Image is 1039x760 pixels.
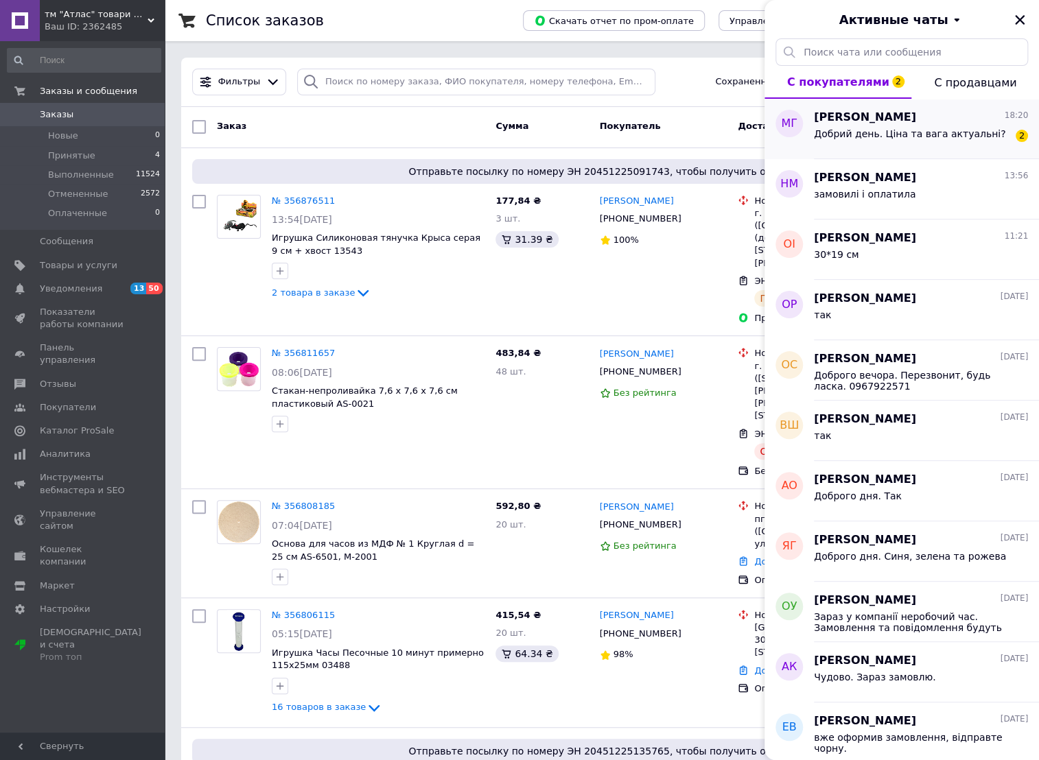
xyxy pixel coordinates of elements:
div: г. [GEOGRAPHIC_DATA] ([GEOGRAPHIC_DATA].), №72 (до 30 кг): ул. [STREET_ADDRESS][PERSON_NAME] [754,207,893,270]
span: Заказы [40,108,73,121]
span: Маркет [40,580,75,592]
button: ОУ[PERSON_NAME][DATE]Зараз у компанії неробочий час. Замовлення та повідомлення будуть оброблені ... [764,582,1039,642]
span: 3 шт. [495,213,520,224]
span: [PHONE_NUMBER] [600,366,681,377]
span: [DATE] [1000,593,1028,604]
span: [PHONE_NUMBER] [600,213,681,224]
span: 08:06[DATE] [272,367,332,378]
span: 483,84 ₴ [495,348,541,358]
button: МГ[PERSON_NAME]18:20Добрий день. Ціна та вага актуальні?2 [764,99,1039,159]
button: ОС[PERSON_NAME][DATE]Доброго вечора. Перезвонит, будь ласка. 0967922571 [764,340,1039,401]
span: [DATE] [1000,412,1028,423]
span: 05:15[DATE] [272,628,332,639]
span: Без рейтинга [614,541,677,551]
span: Покупатели [40,401,96,414]
span: Зараз у компанії неробочий час. Замовлення та повідомлення будуть оброблені з 09:30 найближчого р... [814,611,1009,633]
span: Товары и услуги [40,259,117,272]
span: Покупатель [600,121,661,131]
button: Управление статусами [719,10,848,31]
div: Нова Пошта [754,347,893,359]
span: Панель управления [40,342,127,366]
span: Отправьте посылку по номеру ЭН 20451225091743, чтобы получить оплату [198,165,1006,178]
a: [PERSON_NAME] [600,501,674,514]
span: Чудово. Зараз замовлю. [814,672,935,682]
span: замовилі і оплатила [814,189,915,200]
button: ЯГ[PERSON_NAME][DATE]Доброго дня. Синя, зелена та рожева [764,521,1039,582]
span: [PERSON_NAME] [814,532,916,548]
span: 0 [155,207,160,219]
span: [PERSON_NAME] [814,110,916,126]
div: Нова Пошта [754,195,893,207]
input: Поиск по номеру заказа, ФИО покупателя, номеру телефона, Email, номеру накладной [297,69,655,95]
span: Кошелек компании [40,543,127,568]
span: Выполненные [48,169,114,181]
span: ОІ [783,237,795,252]
span: Доброго дня. Синя, зелена та рожева [814,551,1006,562]
span: Управление сайтом [40,508,127,532]
button: ВШ[PERSON_NAME][DATE]так [764,401,1039,461]
span: тм "Атлас" товари від виробника [45,8,148,21]
span: Доставка и оплата [738,121,834,131]
span: [DATE] [1000,653,1028,665]
span: 48 шт. [495,366,526,377]
a: [PERSON_NAME] [600,348,674,361]
span: так [814,309,831,320]
span: 0 [155,130,160,142]
span: Отмененные [48,188,108,200]
span: 13 [130,283,146,294]
span: Аналитика [40,448,91,460]
span: 2572 [141,188,160,200]
span: Отзывы [40,378,76,390]
span: ОР [782,297,797,313]
span: 30*19 см [814,249,859,260]
a: Фото товару [217,500,261,544]
span: 2 товара в заказе [272,287,355,298]
div: Оплата на счет [754,574,893,586]
span: 13:56 [1004,170,1028,182]
span: 177,84 ₴ [495,195,541,206]
a: 2 товара в заказе [272,287,371,298]
span: 07:04[DATE] [272,520,332,531]
span: 11524 [136,169,160,181]
div: Нова Пошта [754,500,893,512]
button: ОР[PERSON_NAME][DATE]так [764,280,1039,340]
a: [PERSON_NAME] [600,195,674,208]
div: пгт. Литин ([GEOGRAPHIC_DATA].), №1: ул. [STREET_ADDRESS] [754,513,893,551]
a: № 356876511 [272,195,335,206]
span: 50 [146,283,162,294]
span: Добрий день. Ціна та вага актуальні? [814,128,1005,139]
a: Игрушка Часы Песочные 10 минут примерно 115х25мм 03488 [272,648,484,671]
input: Поиск [7,48,161,73]
div: Отменен [754,443,810,460]
span: Заказ [217,121,246,131]
span: [DEMOGRAPHIC_DATA] и счета [40,626,141,664]
div: [GEOGRAPHIC_DATA], №27 (до 30 кг): ул. [STREET_ADDRESS] [754,621,893,659]
span: [DATE] [1000,351,1028,363]
a: Основа для часов из МДФ № 1 Круглая d = 25 см AS-6501, М-2001 [272,538,474,562]
img: Фото товару [218,200,260,233]
span: Новые [48,130,78,142]
span: 100% [614,235,639,245]
div: Безналиный расчет [754,465,893,477]
a: Игрушка Силиконовая тянучка Крыса серая 9 см + хвост 13543 [272,233,480,256]
a: [PERSON_NAME] [600,609,674,622]
button: AO[PERSON_NAME][DATE]Доброго дня. Так [764,461,1039,521]
img: Фото товару [227,610,250,652]
span: ВШ [780,418,799,434]
span: [DATE] [1000,291,1028,302]
span: Доброго вечора. Перезвонит, будь ласка. 0967922571 [814,370,1009,392]
a: 16 товаров в заказе [272,702,382,712]
input: Поиск чата или сообщения [775,38,1028,66]
span: AO [781,478,797,494]
span: Сообщения [40,235,93,248]
h1: Список заказов [206,12,324,29]
span: ОС [781,357,797,373]
button: НМ[PERSON_NAME]13:56замовилі і оплатила [764,159,1039,219]
span: Сохраненные фильтры: [715,75,827,88]
span: [PERSON_NAME] [814,472,916,488]
button: С продавцами [911,66,1039,99]
a: № 356808185 [272,501,335,511]
span: 415,54 ₴ [495,610,541,620]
